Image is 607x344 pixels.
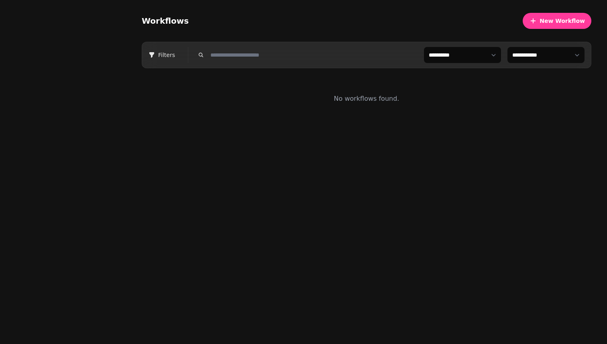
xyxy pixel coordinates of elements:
[207,49,418,61] input: Search workflows by name
[523,13,591,29] button: New Workflow
[540,18,585,24] span: New Workflow
[334,94,399,104] p: No workflows found.
[142,15,189,26] h2: Workflows
[149,51,181,59] span: Filters
[507,47,585,63] select: Filter workflows by status
[424,47,501,63] select: Filter workflows by venue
